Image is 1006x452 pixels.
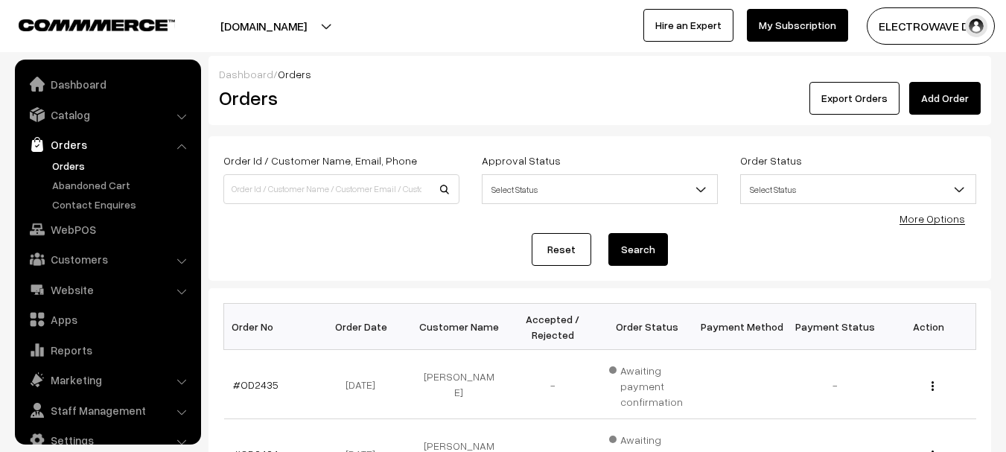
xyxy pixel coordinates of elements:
[740,174,976,204] span: Select Status
[48,158,196,174] a: Orders
[19,397,196,424] a: Staff Management
[233,378,278,391] a: #OD2435
[412,304,506,350] th: Customer Name
[219,86,458,109] h2: Orders
[506,304,599,350] th: Accepted / Rejected
[219,68,273,80] a: Dashboard
[223,174,459,204] input: Order Id / Customer Name / Customer Email / Customer Phone
[19,15,149,33] a: COMMMERCE
[608,233,668,266] button: Search
[412,350,506,419] td: [PERSON_NAME]
[867,7,995,45] button: ELECTROWAVE DE…
[168,7,359,45] button: [DOMAIN_NAME]
[318,304,412,350] th: Order Date
[600,304,694,350] th: Order Status
[19,19,175,31] img: COMMMERCE
[482,174,718,204] span: Select Status
[19,216,196,243] a: WebPOS
[48,197,196,212] a: Contact Enquires
[19,337,196,363] a: Reports
[909,82,981,115] a: Add Order
[747,9,848,42] a: My Subscription
[19,366,196,393] a: Marketing
[694,304,788,350] th: Payment Method
[19,246,196,273] a: Customers
[19,131,196,158] a: Orders
[19,71,196,98] a: Dashboard
[643,9,733,42] a: Hire an Expert
[809,82,900,115] button: Export Orders
[788,304,882,350] th: Payment Status
[506,350,599,419] td: -
[532,233,591,266] a: Reset
[788,350,882,419] td: -
[19,276,196,303] a: Website
[932,381,934,391] img: Menu
[19,101,196,128] a: Catalog
[609,359,685,410] span: Awaiting payment confirmation
[900,212,965,225] a: More Options
[223,153,417,168] label: Order Id / Customer Name, Email, Phone
[482,153,561,168] label: Approval Status
[219,66,981,82] div: /
[48,177,196,193] a: Abandoned Cart
[224,304,318,350] th: Order No
[740,153,802,168] label: Order Status
[741,176,975,203] span: Select Status
[965,15,987,37] img: user
[483,176,717,203] span: Select Status
[318,350,412,419] td: [DATE]
[882,304,975,350] th: Action
[278,68,311,80] span: Orders
[19,306,196,333] a: Apps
